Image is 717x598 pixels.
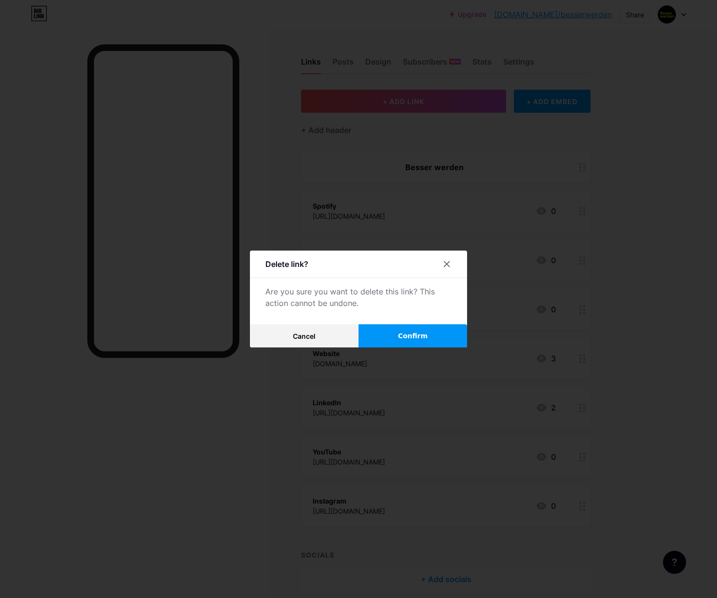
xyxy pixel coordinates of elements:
span: Confirm [398,331,428,341]
button: Confirm [358,324,467,347]
span: Cancel [293,332,316,340]
div: Are you sure you want to delete this link? This action cannot be undone. [265,286,452,309]
div: Delete link? [265,258,308,270]
button: Cancel [250,324,358,347]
